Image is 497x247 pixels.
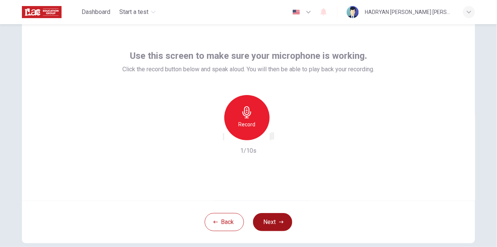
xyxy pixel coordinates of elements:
[117,5,159,19] button: Start a test
[79,5,114,19] button: Dashboard
[82,8,111,17] span: Dashboard
[253,213,292,231] button: Next
[123,65,375,74] span: Click the record button below and speak aloud. You will then be able to play back your recording.
[120,8,149,17] span: Start a test
[239,120,256,129] h6: Record
[292,9,301,15] img: en
[347,6,359,18] img: Profile picture
[22,5,62,20] img: ILAC logo
[130,50,367,62] span: Use this screen to make sure your microphone is working.
[241,146,257,155] h6: 1/10s
[22,5,79,20] a: ILAC logo
[365,8,454,17] div: HADRYAN [PERSON_NAME] [PERSON_NAME]
[205,213,244,231] button: Back
[224,95,270,140] button: Record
